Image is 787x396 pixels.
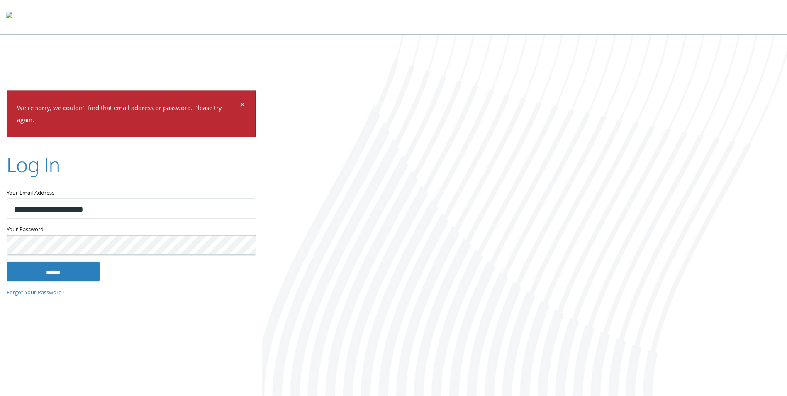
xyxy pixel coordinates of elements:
img: todyl-logo-dark.svg [6,9,12,25]
label: Your Password [7,225,256,235]
p: We're sorry, we couldn't find that email address or password. Please try again. [17,103,239,127]
span: × [240,98,245,114]
a: Forgot Your Password? [7,288,65,298]
button: Dismiss alert [240,101,245,111]
h2: Log In [7,150,60,178]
